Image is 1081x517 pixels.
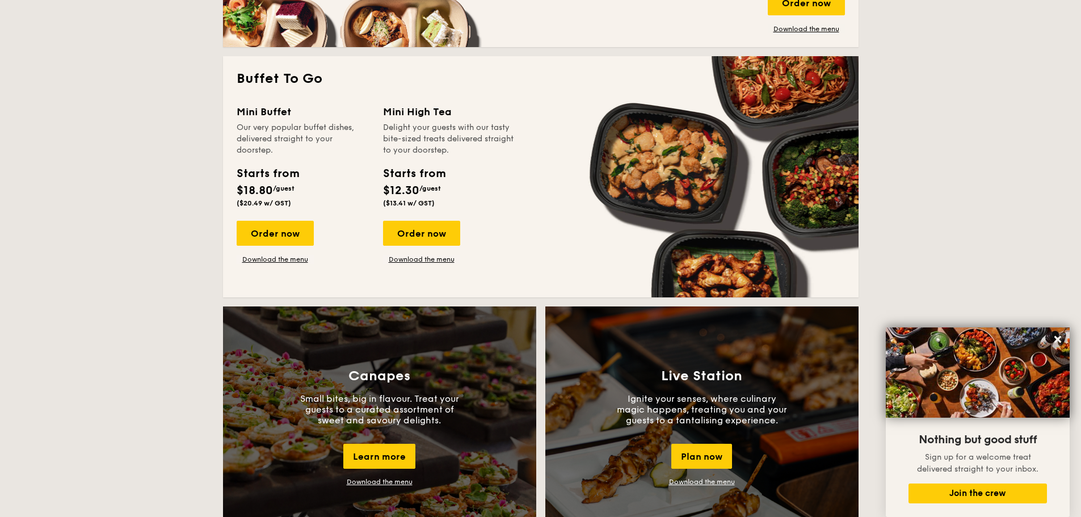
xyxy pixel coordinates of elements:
[347,478,413,486] a: Download the menu
[237,122,369,156] div: Our very popular buffet dishes, delivered straight to your doorstep.
[768,24,845,33] a: Download the menu
[237,221,314,246] div: Order now
[917,452,1038,474] span: Sign up for a welcome treat delivered straight to your inbox.
[383,104,516,120] div: Mini High Tea
[237,255,314,264] a: Download the menu
[383,165,445,182] div: Starts from
[237,184,273,197] span: $18.80
[671,444,732,469] div: Plan now
[295,393,465,426] p: Small bites, big in flavour. Treat your guests to a curated assortment of sweet and savoury delig...
[343,444,415,469] div: Learn more
[383,122,516,156] div: Delight your guests with our tasty bite-sized treats delivered straight to your doorstep.
[617,393,787,426] p: Ignite your senses, where culinary magic happens, treating you and your guests to a tantalising e...
[419,184,441,192] span: /guest
[383,184,419,197] span: $12.30
[383,199,435,207] span: ($13.41 w/ GST)
[383,255,460,264] a: Download the menu
[237,104,369,120] div: Mini Buffet
[237,165,298,182] div: Starts from
[1049,330,1067,348] button: Close
[908,484,1047,503] button: Join the crew
[383,221,460,246] div: Order now
[919,433,1037,447] span: Nothing but good stuff
[661,368,742,384] h3: Live Station
[886,327,1070,418] img: DSC07876-Edit02-Large.jpeg
[237,199,291,207] span: ($20.49 w/ GST)
[348,368,410,384] h3: Canapes
[669,478,735,486] a: Download the menu
[273,184,295,192] span: /guest
[237,70,845,88] h2: Buffet To Go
